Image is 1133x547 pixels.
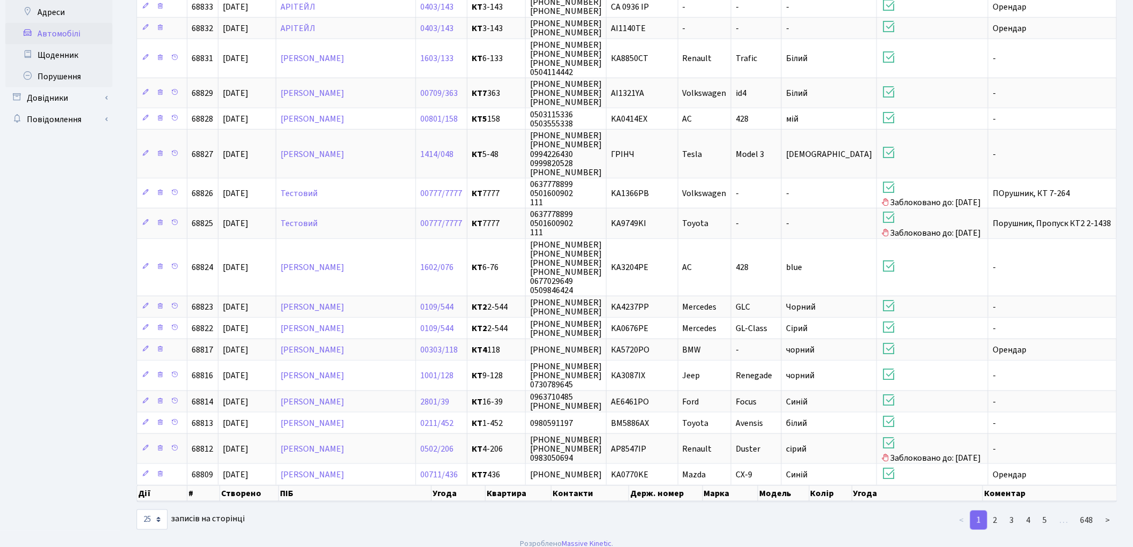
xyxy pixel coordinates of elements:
a: 0403/143 [420,23,454,34]
b: КТ4 [472,344,487,356]
b: КТ [472,148,482,160]
span: [DATE] [223,443,248,455]
span: - [993,417,996,429]
span: 16-39 [472,398,521,406]
label: записів на сторінці [137,509,245,530]
span: 7777 [472,189,521,198]
span: AC [683,261,692,273]
a: Тестовий [281,218,318,229]
span: Сірий [786,323,807,334]
span: [DATE] [223,23,248,34]
span: blue [786,261,802,273]
b: КТ [472,23,482,34]
span: - [786,218,789,229]
a: 2801/39 [420,396,449,408]
span: Порушник, Пропуск КТ2 2-1438 [993,218,1111,229]
span: 9-128 [472,371,521,380]
span: Toyota [683,417,709,429]
span: 68827 [192,148,213,160]
b: КТ [472,1,482,13]
a: 00801/158 [420,113,458,125]
th: ПІБ [279,485,432,501]
span: 3-143 [472,3,521,11]
span: 68822 [192,323,213,334]
span: Mercedes [683,301,717,313]
span: KA0770KE [611,469,648,481]
span: [DATE] [223,148,248,160]
a: 2 [987,511,1004,530]
span: [DATE] [223,344,248,356]
a: [PERSON_NAME] [281,148,344,160]
span: [DATE] [223,218,248,229]
a: [PERSON_NAME] [281,323,344,334]
b: КТ5 [472,113,487,125]
th: Марка [703,485,758,501]
span: BM5886AX [611,417,649,429]
span: [PHONE_NUMBER] [PHONE_NUMBER] 0730789645 [530,361,602,391]
a: Автомобілі [5,23,112,44]
span: KA9749KI [611,218,646,229]
a: [PERSON_NAME] [281,396,344,408]
a: 0403/143 [420,1,454,13]
span: KA1366PB [611,188,649,199]
span: [PHONE_NUMBER] [PHONE_NUMBER] [530,18,602,39]
a: Порушення [5,66,112,87]
a: [PERSON_NAME] [281,113,344,125]
span: - [993,396,996,408]
span: GL-Class [736,323,767,334]
span: 68809 [192,469,213,481]
b: КТ7 [472,469,487,481]
a: 00709/363 [420,87,458,99]
span: - [736,344,739,356]
span: - [993,301,996,313]
span: - [993,53,996,64]
span: - [993,261,996,273]
th: Коментар [983,485,1117,501]
span: 158 [472,115,521,123]
span: чорний [786,370,814,381]
th: Створено [220,485,279,501]
span: [PHONE_NUMBER] [PHONE_NUMBER] [PHONE_NUMBER] [530,78,602,108]
span: Заблоковано до: [DATE] [881,435,984,464]
span: 68825 [192,218,213,229]
span: [DATE] [223,417,248,429]
span: KA0414EX [611,113,647,125]
span: КА8850СТ [611,53,648,64]
th: # [187,485,220,501]
span: 68812 [192,443,213,455]
a: [PERSON_NAME] [281,443,344,455]
b: КТ [472,443,482,455]
b: КТ [472,53,482,64]
span: AC [683,113,692,125]
span: сірий [786,443,806,455]
span: 0963710485 [PHONE_NUMBER] [530,391,602,412]
span: КА5720РО [611,344,649,356]
a: 00777/7777 [420,188,462,199]
a: [PERSON_NAME] [281,53,344,64]
span: 5-48 [472,150,521,159]
span: 436 [472,470,521,479]
span: [DATE] [223,323,248,334]
span: ГРІНЧ [611,148,635,160]
span: - [993,370,996,381]
a: 3 [1003,511,1021,530]
span: 68823 [192,301,213,313]
span: [PHONE_NUMBER] [PHONE_NUMBER] [PHONE_NUMBER] [PHONE_NUMBER] 0677029649 0509846424 [530,239,602,297]
span: - [993,443,996,455]
span: - [736,1,739,13]
span: [PHONE_NUMBER] [530,469,602,481]
a: [PERSON_NAME] [281,417,344,429]
span: Volkswagen [683,87,727,99]
th: Колір [810,485,852,501]
select: записів на сторінці [137,509,168,530]
span: 0980591197 [530,417,573,429]
span: BMW [683,344,701,356]
span: [DEMOGRAPHIC_DATA] [786,148,872,160]
a: [PERSON_NAME] [281,87,344,99]
span: Синій [786,396,807,408]
span: - [786,1,789,13]
a: Адреси [5,2,112,23]
span: 363 [472,89,521,98]
b: КТ2 [472,323,487,334]
a: Повідомлення [5,109,112,130]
